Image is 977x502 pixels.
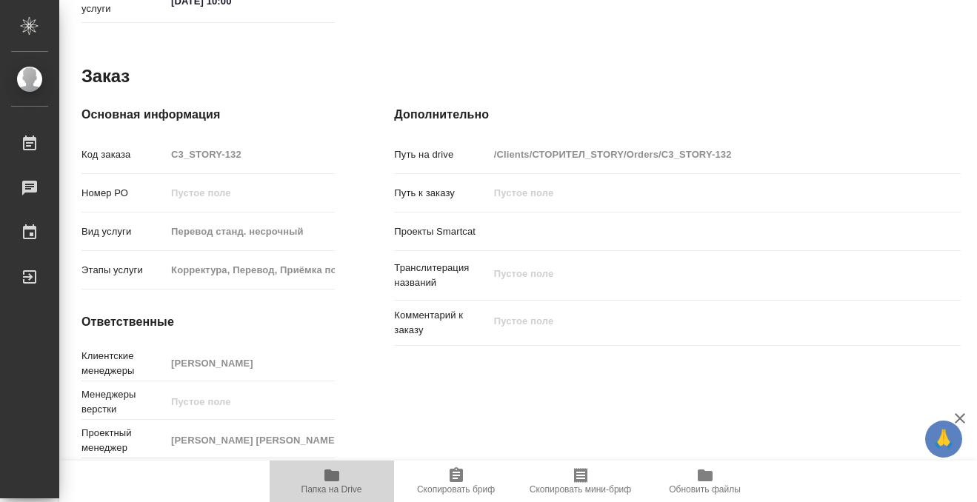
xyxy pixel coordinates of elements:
[489,144,913,165] input: Пустое поле
[394,224,488,239] p: Проекты Smartcat
[394,147,488,162] p: Путь на drive
[166,144,335,165] input: Пустое поле
[81,313,335,331] h4: Ответственные
[417,484,495,495] span: Скопировать бриф
[81,106,335,124] h4: Основная информация
[394,461,518,502] button: Скопировать бриф
[270,461,394,502] button: Папка на Drive
[931,424,956,455] span: 🙏
[166,259,335,281] input: Пустое поле
[489,182,913,204] input: Пустое поле
[166,182,335,204] input: Пустое поле
[925,421,962,458] button: 🙏
[166,221,335,242] input: Пустое поле
[394,308,488,338] p: Комментарий к заказу
[81,387,166,417] p: Менеджеры верстки
[643,461,767,502] button: Обновить файлы
[394,261,488,290] p: Транслитерация названий
[518,461,643,502] button: Скопировать мини-бриф
[81,224,166,239] p: Вид услуги
[394,106,961,124] h4: Дополнительно
[394,186,488,201] p: Путь к заказу
[301,484,362,495] span: Папка на Drive
[81,426,166,455] p: Проектный менеджер
[166,352,335,374] input: Пустое поле
[81,64,130,88] h2: Заказ
[530,484,631,495] span: Скопировать мини-бриф
[81,263,166,278] p: Этапы услуги
[81,186,166,201] p: Номер РО
[166,391,335,412] input: Пустое поле
[166,429,335,451] input: Пустое поле
[81,147,166,162] p: Код заказа
[669,484,741,495] span: Обновить файлы
[81,349,166,378] p: Клиентские менеджеры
